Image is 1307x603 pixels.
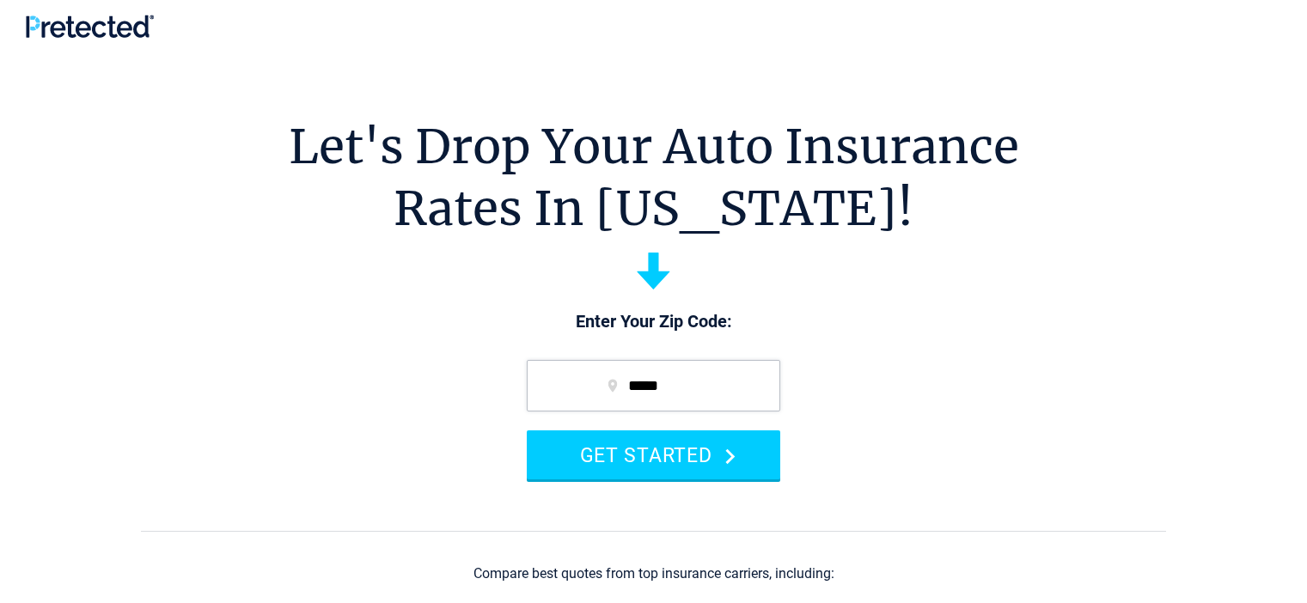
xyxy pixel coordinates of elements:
p: Enter Your Zip Code: [510,310,797,334]
button: GET STARTED [527,430,780,479]
h1: Let's Drop Your Auto Insurance Rates In [US_STATE]! [289,116,1019,240]
div: Compare best quotes from top insurance carriers, including: [473,566,834,582]
input: zip code [527,360,780,411]
img: Pretected Logo [26,15,154,38]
